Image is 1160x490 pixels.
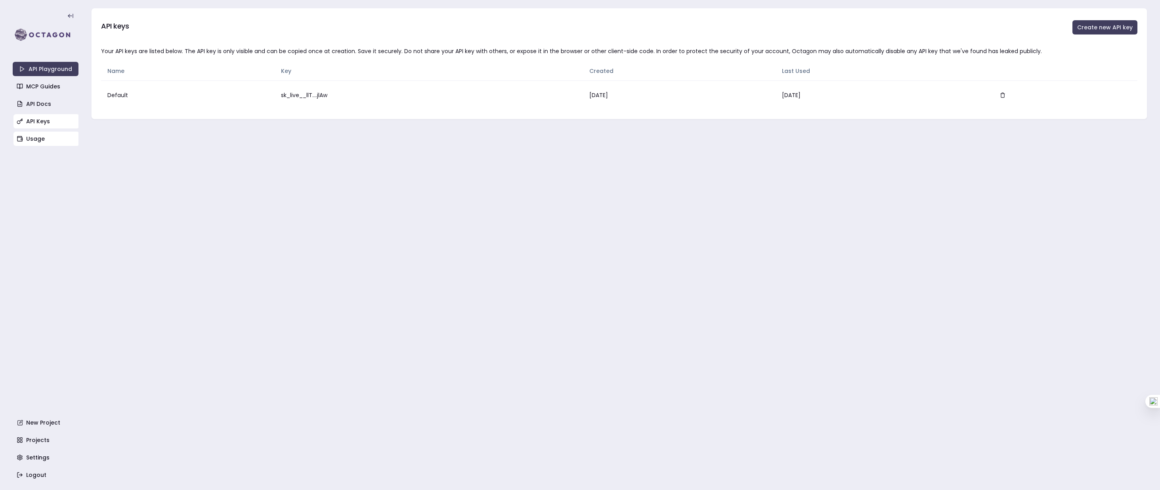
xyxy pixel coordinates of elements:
td: sk_live__llT....jlAw [275,80,583,109]
img: one_i.png [1149,397,1158,406]
h3: API keys [101,21,129,32]
a: Logout [13,468,79,482]
a: Usage [13,132,79,146]
td: [DATE] [776,80,989,109]
div: Your API keys are listed below. The API key is only visible and can be copied once at creation. S... [101,47,1137,55]
td: [DATE] [583,80,775,109]
a: API Keys [13,114,79,128]
th: Key [275,61,583,80]
a: Projects [13,433,79,447]
a: MCP Guides [13,79,79,94]
td: Default [101,80,275,109]
th: Last Used [776,61,989,80]
th: Created [583,61,775,80]
img: logo-rect-yK7x_WSZ.svg [13,27,78,43]
a: API Playground [13,62,78,76]
a: New Project [13,415,79,430]
a: API Docs [13,97,79,111]
th: Name [101,61,275,80]
button: Create new API key [1072,20,1137,34]
a: Settings [13,450,79,465]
